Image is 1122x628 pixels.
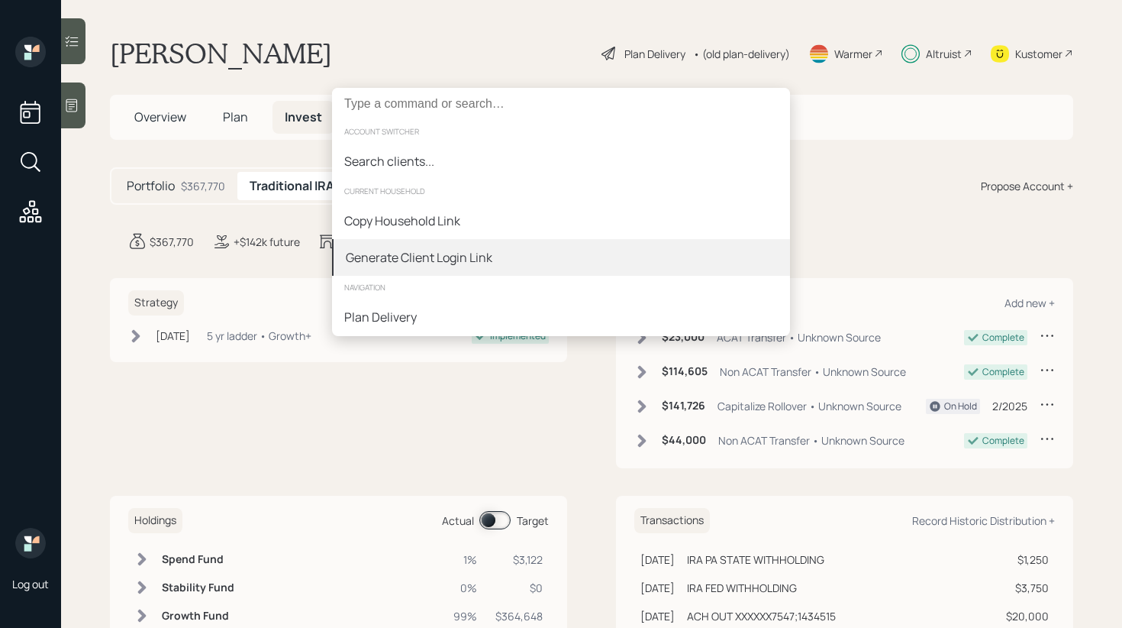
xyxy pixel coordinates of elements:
div: account switcher [332,120,790,143]
div: Copy Household Link [344,212,460,230]
input: Type a command or search… [332,88,790,120]
div: current household [332,180,790,202]
div: Search clients... [344,152,434,170]
div: Plan Delivery [344,308,417,326]
div: Generate Client Login Link [346,248,492,267]
div: navigation [332,276,790,299]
